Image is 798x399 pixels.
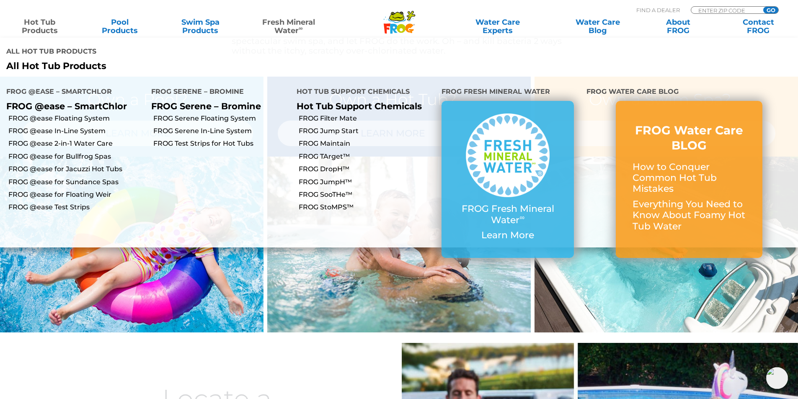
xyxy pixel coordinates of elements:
a: FROG SooTHe™ [299,190,435,199]
input: Zip Code Form [697,7,754,14]
a: FROG @ease Floating System [8,114,145,123]
p: How to Conquer Common Hot Tub Mistakes [633,162,746,195]
a: FROG Serene Floating System [153,114,290,123]
a: Fresh MineralWater∞ [249,18,328,35]
a: FROG @ease In-Line System [8,126,145,136]
a: FROG @ease for Sundance Spas [8,178,145,187]
a: FROG DropH™ [299,165,435,174]
a: ContactFROG [727,18,790,35]
h4: FROG Fresh Mineral Water [442,84,574,101]
h4: FROG @ease – SmartChlor [6,84,139,101]
a: FROG StoMPS™ [299,203,435,212]
a: FROG @ease for Floating Weir [8,190,145,199]
p: Everything You Need to Know About Foamy Hot Tub Water [633,199,746,232]
h4: FROG Serene – Bromine [151,84,284,101]
a: FROG @ease for Bullfrog Spas [8,152,145,161]
input: GO [763,7,778,13]
img: openIcon [766,367,788,389]
a: Water CareBlog [566,18,629,35]
a: All Hot Tub Products [6,61,393,72]
a: FROG @ease for Jacuzzi Hot Tubs [8,165,145,174]
a: Swim SpaProducts [169,18,232,35]
sup: ∞ [519,213,524,221]
p: FROG Fresh Mineral Water [458,203,557,226]
p: FROG Serene – Bromine [151,101,284,111]
a: FROG Test Strips for Hot Tubs [153,139,290,148]
p: FROG @ease – SmartChlor [6,101,139,111]
a: FROG Fresh Mineral Water∞ Learn More [458,113,557,245]
a: FROG JumpH™ [299,178,435,187]
a: FROG Water Care BLOG How to Conquer Common Hot Tub Mistakes Everything You Need to Know About Foa... [633,123,746,236]
a: FROG @ease Test Strips [8,203,145,212]
a: PoolProducts [89,18,151,35]
p: Find A Dealer [636,6,680,14]
a: Hot Tub Support Chemicals [297,101,422,111]
a: FROG TArget™ [299,152,435,161]
h4: All Hot Tub Products [6,44,393,61]
a: AboutFROG [647,18,709,35]
h3: FROG Water Care BLOG [633,123,746,153]
a: FROG @ease 2-in-1 Water Care [8,139,145,148]
h4: Hot Tub Support Chemicals [297,84,429,101]
h4: FROG Water Care Blog [586,84,792,101]
a: FROG Jump Start [299,126,435,136]
a: Water CareExperts [447,18,548,35]
a: FROG Filter Mate [299,114,435,123]
a: FROG Maintain [299,139,435,148]
a: Hot TubProducts [8,18,71,35]
p: Learn More [458,230,557,241]
a: FROG Serene In-Line System [153,126,290,136]
sup: ∞ [299,25,303,31]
